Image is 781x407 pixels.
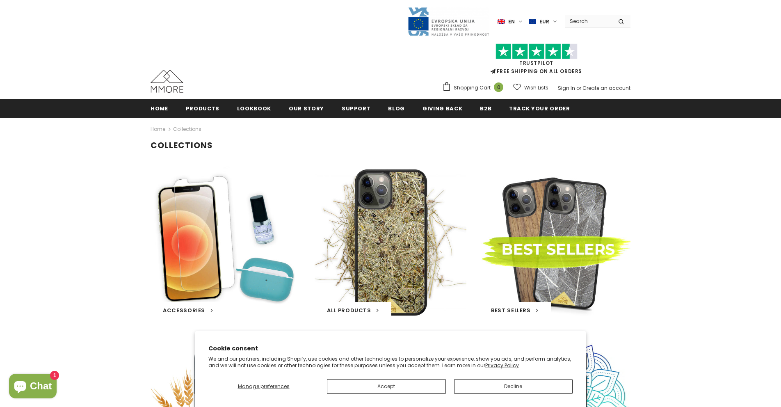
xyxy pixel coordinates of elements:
[442,47,630,75] span: FREE SHIPPING ON ALL ORDERS
[151,105,168,112] span: Home
[208,379,319,394] button: Manage preferences
[342,99,371,117] a: support
[237,105,271,112] span: Lookbook
[327,379,446,394] button: Accept
[208,356,573,368] p: We and our partners, including Shopify, use cookies and other technologies to personalize your ex...
[494,82,503,92] span: 0
[565,15,612,27] input: Search Site
[509,105,570,112] span: Track your order
[422,105,462,112] span: Giving back
[480,99,491,117] a: B2B
[388,99,405,117] a: Blog
[539,18,549,26] span: EUR
[151,140,630,151] h1: Collections
[327,306,371,314] span: All Products
[151,70,183,93] img: MMORE Cases
[173,124,201,134] span: Collections
[289,105,324,112] span: Our Story
[163,306,213,315] a: Accessories
[442,82,507,94] a: Shopping Cart 0
[519,59,553,66] a: Trustpilot
[388,105,405,112] span: Blog
[454,379,573,394] button: Decline
[151,124,165,134] a: Home
[342,105,371,112] span: support
[491,306,539,315] a: Best Sellers
[163,306,205,314] span: Accessories
[186,99,219,117] a: Products
[480,105,491,112] span: B2B
[422,99,462,117] a: Giving back
[508,18,515,26] span: en
[485,362,519,369] a: Privacy Policy
[327,306,379,315] a: All Products
[558,85,575,91] a: Sign In
[186,105,219,112] span: Products
[513,80,548,95] a: Wish Lists
[491,306,531,314] span: Best Sellers
[7,374,59,400] inbox-online-store-chat: Shopify online store chat
[576,85,581,91] span: or
[454,84,491,92] span: Shopping Cart
[407,7,489,37] img: Javni Razpis
[509,99,570,117] a: Track your order
[498,18,505,25] img: i-lang-1.png
[407,18,489,25] a: Javni Razpis
[524,84,548,92] span: Wish Lists
[582,85,630,91] a: Create an account
[237,99,271,117] a: Lookbook
[151,99,168,117] a: Home
[208,344,573,353] h2: Cookie consent
[289,99,324,117] a: Our Story
[496,43,578,59] img: Trust Pilot Stars
[238,383,290,390] span: Manage preferences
